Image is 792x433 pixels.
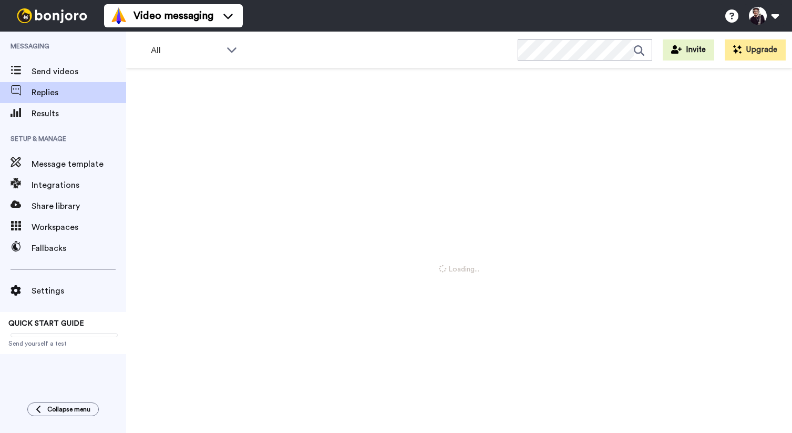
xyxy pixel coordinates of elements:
[32,242,126,255] span: Fallbacks
[32,221,126,234] span: Workspaces
[32,179,126,192] span: Integrations
[32,200,126,213] span: Share library
[27,402,99,416] button: Collapse menu
[32,285,126,297] span: Settings
[8,320,84,327] span: QUICK START GUIDE
[725,39,786,61] button: Upgrade
[110,7,127,24] img: vm-color.svg
[32,86,126,99] span: Replies
[439,264,479,275] span: Loading...
[32,158,126,170] span: Message template
[8,339,118,348] span: Send yourself a test
[663,39,714,61] button: Invite
[32,107,126,120] span: Results
[32,65,126,78] span: Send videos
[133,8,213,23] span: Video messaging
[13,8,91,23] img: bj-logo-header-white.svg
[47,405,90,414] span: Collapse menu
[151,44,221,57] span: All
